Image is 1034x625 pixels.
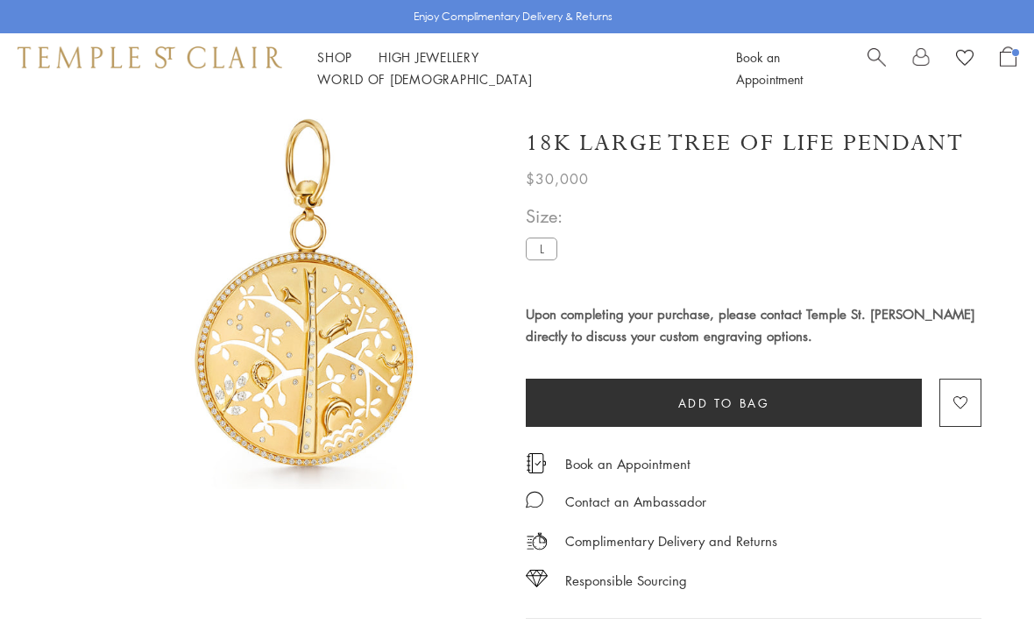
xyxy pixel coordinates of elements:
a: World of [DEMOGRAPHIC_DATA]World of [DEMOGRAPHIC_DATA] [317,70,532,88]
span: Add to bag [678,394,770,413]
img: MessageIcon-01_2.svg [526,491,543,508]
img: icon_appointment.svg [526,453,547,473]
div: Contact an Ambassador [565,491,706,513]
p: Complimentary Delivery and Returns [565,530,777,552]
p: Enjoy Complimentary Delivery & Returns [414,8,613,25]
h1: 18K Large Tree of Life Pendant [526,128,964,159]
img: icon_sourcing.svg [526,570,548,587]
iframe: Gorgias live chat messenger [946,543,1016,607]
span: $30,000 [526,167,589,190]
a: Open Shopping Bag [1000,46,1016,90]
a: Book an Appointment [736,48,803,88]
a: High JewelleryHigh Jewellery [379,48,479,66]
div: Responsible Sourcing [565,570,687,592]
h4: Upon completing your purchase, please contact Temple St. [PERSON_NAME] directly to discuss your c... [526,303,981,347]
img: Temple St. Clair [18,46,282,67]
a: ShopShop [317,48,352,66]
a: Search [868,46,886,90]
a: View Wishlist [956,46,974,73]
label: L [526,238,557,259]
img: P31842-PVTREE [114,103,499,489]
span: Size: [526,202,564,231]
img: icon_delivery.svg [526,530,548,552]
a: Book an Appointment [565,454,691,473]
nav: Main navigation [317,46,697,90]
button: Add to bag [526,379,922,427]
